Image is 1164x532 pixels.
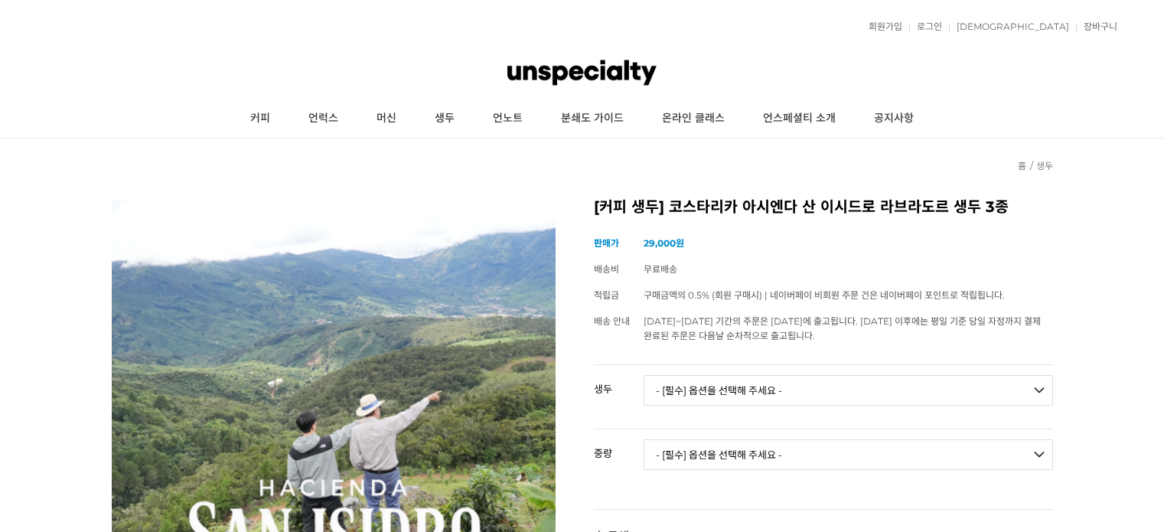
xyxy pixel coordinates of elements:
th: 생두 [594,365,644,400]
th: 중량 [594,429,644,465]
a: 로그인 [909,22,942,31]
strong: 29,000원 [644,237,684,249]
a: 공지사항 [855,100,933,138]
a: 장바구니 [1076,22,1117,31]
a: 언노트 [474,100,542,138]
a: [DEMOGRAPHIC_DATA] [949,22,1069,31]
span: 배송비 [594,263,619,275]
a: 언스페셜티 소개 [744,100,855,138]
a: 온라인 클래스 [643,100,744,138]
a: 생두 [1036,160,1053,171]
span: 구매금액의 0.5% (회원 구매시) | 네이버페이 비회원 주문 건은 네이버페이 포인트로 적립됩니다. [644,289,1005,301]
span: 무료배송 [644,263,677,275]
a: 생두 [416,100,474,138]
span: 판매가 [594,237,619,249]
a: 홈 [1018,160,1026,171]
span: 적립금 [594,289,619,301]
a: 언럭스 [289,100,357,138]
a: 커피 [231,100,289,138]
a: 분쇄도 가이드 [542,100,643,138]
span: 배송 안내 [594,315,630,327]
img: 언스페셜티 몰 [507,50,656,96]
h2: [커피 생두] 코스타리카 아시엔다 산 이시드로 라브라도르 생두 3종 [594,200,1053,215]
a: 머신 [357,100,416,138]
span: [DATE]~[DATE] 기간의 주문은 [DATE]에 출고됩니다. [DATE] 이후에는 평일 기준 당일 자정까지 결제 완료된 주문은 다음날 순차적으로 출고됩니다. [644,315,1041,341]
a: 회원가입 [861,22,902,31]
